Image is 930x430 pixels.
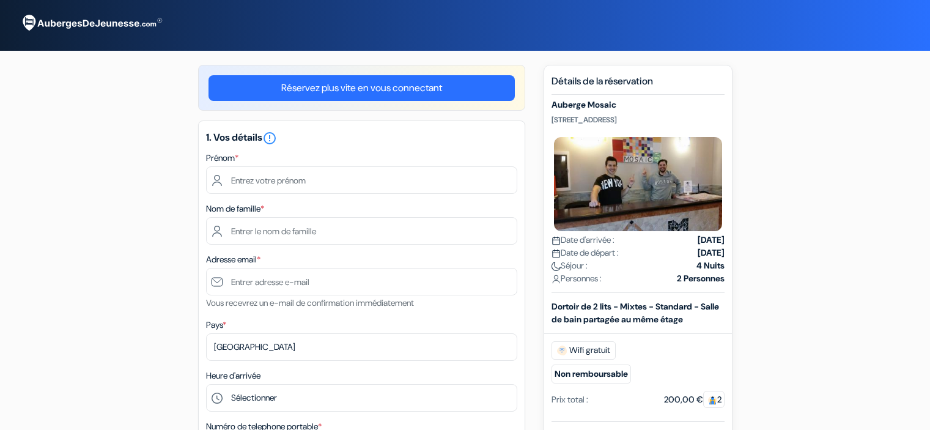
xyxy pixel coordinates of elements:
strong: 2 Personnes [677,272,725,285]
label: Prénom [206,152,238,165]
span: Wifi gratuit [552,341,616,360]
h5: Détails de la réservation [552,75,725,95]
span: Date d'arrivée : [552,234,614,247]
b: Dortoir de 2 lits - Mixtes - Standard - Salle de bain partagée au même étage [552,301,719,325]
small: Non remboursable [552,365,631,384]
img: AubergesDeJeunesse.com [15,7,168,40]
label: Heure d'arrivée [206,369,260,382]
a: error_outline [262,131,277,144]
small: Vous recevrez un e-mail de confirmation immédiatement [206,297,414,308]
strong: 4 Nuits [696,259,725,272]
img: calendar.svg [552,236,561,245]
img: calendar.svg [552,249,561,258]
h5: 1. Vos détails [206,131,517,146]
p: [STREET_ADDRESS] [552,115,725,125]
img: guest.svg [708,396,717,405]
span: Personnes : [552,272,602,285]
img: user_icon.svg [552,275,561,284]
img: moon.svg [552,262,561,271]
input: Entrez votre prénom [206,166,517,194]
h5: Auberge Mosaic [552,100,725,110]
input: Entrer adresse e-mail [206,268,517,295]
strong: [DATE] [698,247,725,259]
span: Séjour : [552,259,588,272]
img: free_wifi.svg [557,346,567,355]
label: Adresse email [206,253,260,266]
div: Prix total : [552,393,588,406]
i: error_outline [262,131,277,146]
div: 200,00 € [664,393,725,406]
label: Nom de famille [206,202,264,215]
span: 2 [703,391,725,408]
strong: [DATE] [698,234,725,247]
span: Date de départ : [552,247,619,259]
label: Pays [206,319,226,332]
input: Entrer le nom de famille [206,217,517,245]
a: Réservez plus vite en vous connectant [209,75,515,101]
